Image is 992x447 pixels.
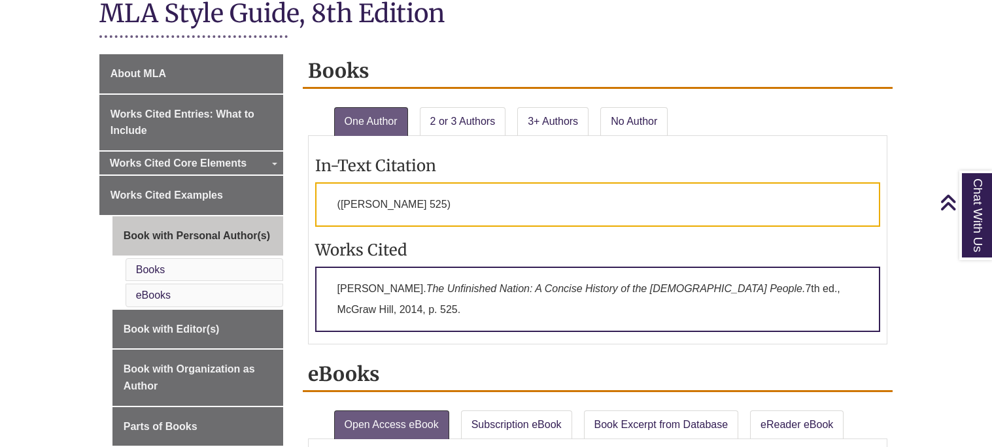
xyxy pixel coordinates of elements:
a: Works Cited Core Elements [99,152,283,175]
span: About MLA [111,68,166,79]
a: 3+ Authors [517,107,589,136]
a: Subscription eBook [461,410,572,439]
a: No Author [600,107,668,136]
a: Parts of Books [112,407,283,446]
a: Back to Top [940,193,989,211]
h3: Works Cited [315,240,881,260]
em: The Unfinished Nation: A Concise History of the [DEMOGRAPHIC_DATA] People. [426,283,806,294]
a: One Author [334,107,408,136]
a: Book with Personal Author(s) [112,216,283,256]
p: ([PERSON_NAME] 525) [315,182,881,227]
a: Open Access eBook [334,410,449,439]
a: Works Cited Entries: What to Include [99,95,283,150]
h3: In-Text Citation [315,156,881,176]
a: Books [136,264,165,275]
span: Works Cited Core Elements [110,157,247,169]
a: Book Excerpt from Database [584,410,739,439]
a: eReader eBook [750,410,844,439]
a: About MLA [99,54,283,93]
span: Works Cited Entries: What to Include [111,108,254,137]
a: eBooks [136,290,171,301]
h2: eBooks [303,357,893,392]
a: 2 or 3 Authors [420,107,506,136]
span: Works Cited Examples [111,190,223,201]
a: Book with Editor(s) [112,310,283,349]
a: Works Cited Examples [99,176,283,215]
a: Book with Organization as Author [112,350,283,405]
h2: Books [303,54,893,89]
p: [PERSON_NAME]. 7th ed., McGraw Hill, 2014, p. 525. [315,267,881,332]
